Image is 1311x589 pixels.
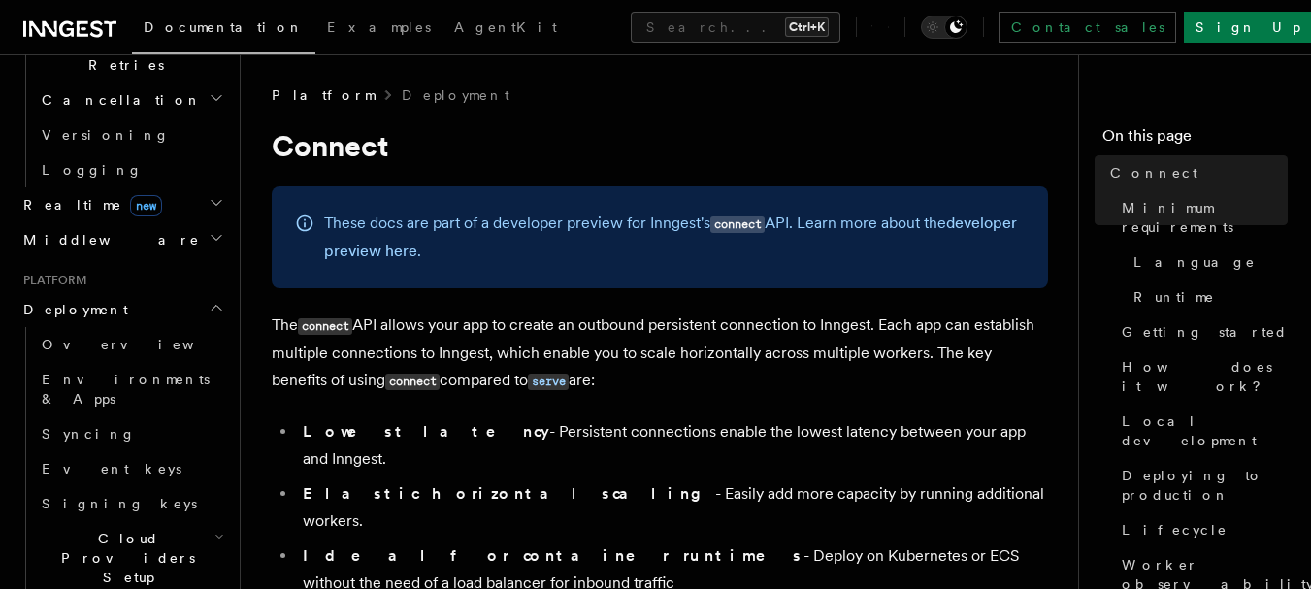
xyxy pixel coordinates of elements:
button: Realtimenew [16,187,228,222]
kbd: Ctrl+K [785,17,829,37]
span: Logging [42,162,143,178]
span: Environments & Apps [42,372,210,407]
span: new [130,195,162,216]
a: Language [1126,245,1288,279]
a: Local development [1114,404,1288,458]
a: How does it work? [1114,349,1288,404]
span: Lifecycle [1122,520,1228,540]
strong: Elastic horizontal scaling [303,484,715,503]
span: Platform [16,273,87,288]
li: - Easily add more capacity by running additional workers. [297,480,1048,535]
a: AgentKit [442,6,569,52]
span: Realtime [16,195,162,214]
a: Versioning [34,117,228,152]
span: Minimum requirements [1122,198,1288,237]
span: Language [1133,252,1256,272]
code: connect [385,374,440,390]
p: These docs are part of a developer preview for Inngest's API. Learn more about the . [324,210,1025,265]
a: Signing keys [34,486,228,521]
a: Logging [34,152,228,187]
a: Overview [34,327,228,362]
a: Minimum requirements [1114,190,1288,245]
span: How does it work? [1122,357,1288,396]
button: Errors & Retries [34,28,228,82]
button: Deployment [16,292,228,327]
code: serve [528,374,569,390]
button: Cancellation [34,82,228,117]
span: Documentation [144,19,304,35]
span: Getting started [1122,322,1288,342]
a: Runtime [1126,279,1288,314]
span: Connect [1110,163,1197,182]
span: Errors & Retries [34,36,211,75]
a: Syncing [34,416,228,451]
span: Deploying to production [1122,466,1288,505]
span: Syncing [42,426,136,442]
span: Cancellation [34,90,202,110]
a: Environments & Apps [34,362,228,416]
h4: On this page [1102,124,1288,155]
span: Platform [272,85,375,105]
a: Deploying to production [1114,458,1288,512]
span: Event keys [42,461,181,476]
a: Examples [315,6,442,52]
span: Overview [42,337,242,352]
code: connect [298,318,352,335]
span: AgentKit [454,19,557,35]
code: connect [710,216,765,233]
a: Connect [1102,155,1288,190]
a: Contact sales [999,12,1176,43]
a: Getting started [1114,314,1288,349]
a: serve [528,371,569,389]
a: Documentation [132,6,315,54]
span: Deployment [16,300,128,319]
span: Local development [1122,411,1288,450]
span: Runtime [1133,287,1215,307]
span: Cloud Providers Setup [34,529,214,587]
strong: Lowest latency [303,422,549,441]
span: Signing keys [42,496,197,511]
p: The API allows your app to create an outbound persistent connection to Inngest. Each app can esta... [272,311,1048,395]
a: Deployment [402,85,509,105]
span: Middleware [16,230,200,249]
h1: Connect [272,128,1048,163]
a: Lifecycle [1114,512,1288,547]
li: - Persistent connections enable the lowest latency between your app and Inngest. [297,418,1048,473]
button: Middleware [16,222,228,257]
button: Search...Ctrl+K [631,12,840,43]
strong: Ideal for container runtimes [303,546,803,565]
button: Toggle dark mode [921,16,967,39]
span: Examples [327,19,431,35]
span: Versioning [42,127,170,143]
a: Event keys [34,451,228,486]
